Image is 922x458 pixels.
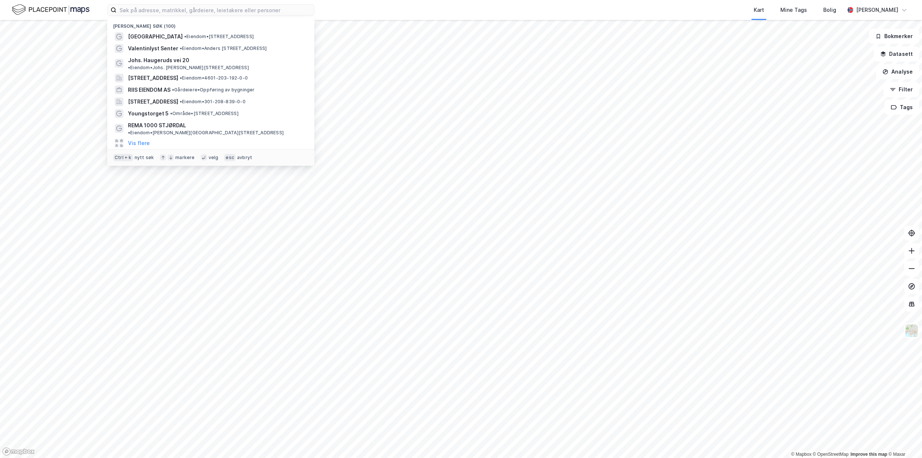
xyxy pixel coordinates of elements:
button: Tags [885,100,919,115]
span: RIIS EIENDOM AS [128,85,170,94]
img: logo.f888ab2527a4732fd821a326f86c7f29.svg [12,3,90,16]
a: Mapbox [791,452,811,457]
div: nytt søk [135,155,154,161]
div: markere [175,155,195,161]
div: Kontrollprogram for chat [885,422,922,458]
span: Youngstorget 5 [128,109,169,118]
button: Filter [884,82,919,97]
input: Søk på adresse, matrikkel, gårdeiere, leietakere eller personer [116,4,314,16]
span: • [180,46,182,51]
div: avbryt [237,155,252,161]
span: [STREET_ADDRESS] [128,97,178,106]
span: • [128,130,130,135]
span: Johs. Haugeruds vei 20 [128,56,189,65]
button: Vis flere [128,139,150,148]
div: esc [224,154,236,161]
button: Datasett [874,47,919,61]
a: OpenStreetMap [813,452,849,457]
div: Bolig [823,6,836,14]
span: Eiendom • [PERSON_NAME][GEOGRAPHIC_DATA][STREET_ADDRESS] [128,130,284,136]
span: • [180,75,182,81]
div: Ctrl + k [113,154,133,161]
div: [PERSON_NAME] søk (100) [107,17,314,31]
div: Kart [754,6,764,14]
span: • [172,87,174,92]
span: [STREET_ADDRESS] [128,74,178,82]
span: Eiendom • [STREET_ADDRESS] [184,34,254,40]
span: Område • [STREET_ADDRESS] [170,111,239,117]
div: Mine Tags [780,6,807,14]
span: • [180,99,182,104]
span: Eiendom • Johs. [PERSON_NAME][STREET_ADDRESS] [128,65,249,71]
span: Valentinlyst Senter [128,44,178,53]
span: • [128,65,130,70]
a: Improve this map [851,452,887,457]
span: REMA 1000 STJØRDAL [128,121,186,130]
span: • [170,111,172,116]
span: Eiendom • Anders [STREET_ADDRESS] [180,46,267,51]
div: velg [209,155,219,161]
a: Mapbox homepage [2,447,35,456]
div: [PERSON_NAME] [856,6,898,14]
button: Bokmerker [869,29,919,44]
button: Analyse [876,64,919,79]
span: Gårdeiere • Oppføring av bygninger [172,87,255,93]
span: Eiendom • 4601-203-192-0-0 [180,75,248,81]
iframe: Chat Widget [885,422,922,458]
span: Eiendom • 301-208-839-0-0 [180,99,246,105]
span: [GEOGRAPHIC_DATA] [128,32,183,41]
span: • [184,34,186,39]
img: Z [905,324,919,338]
